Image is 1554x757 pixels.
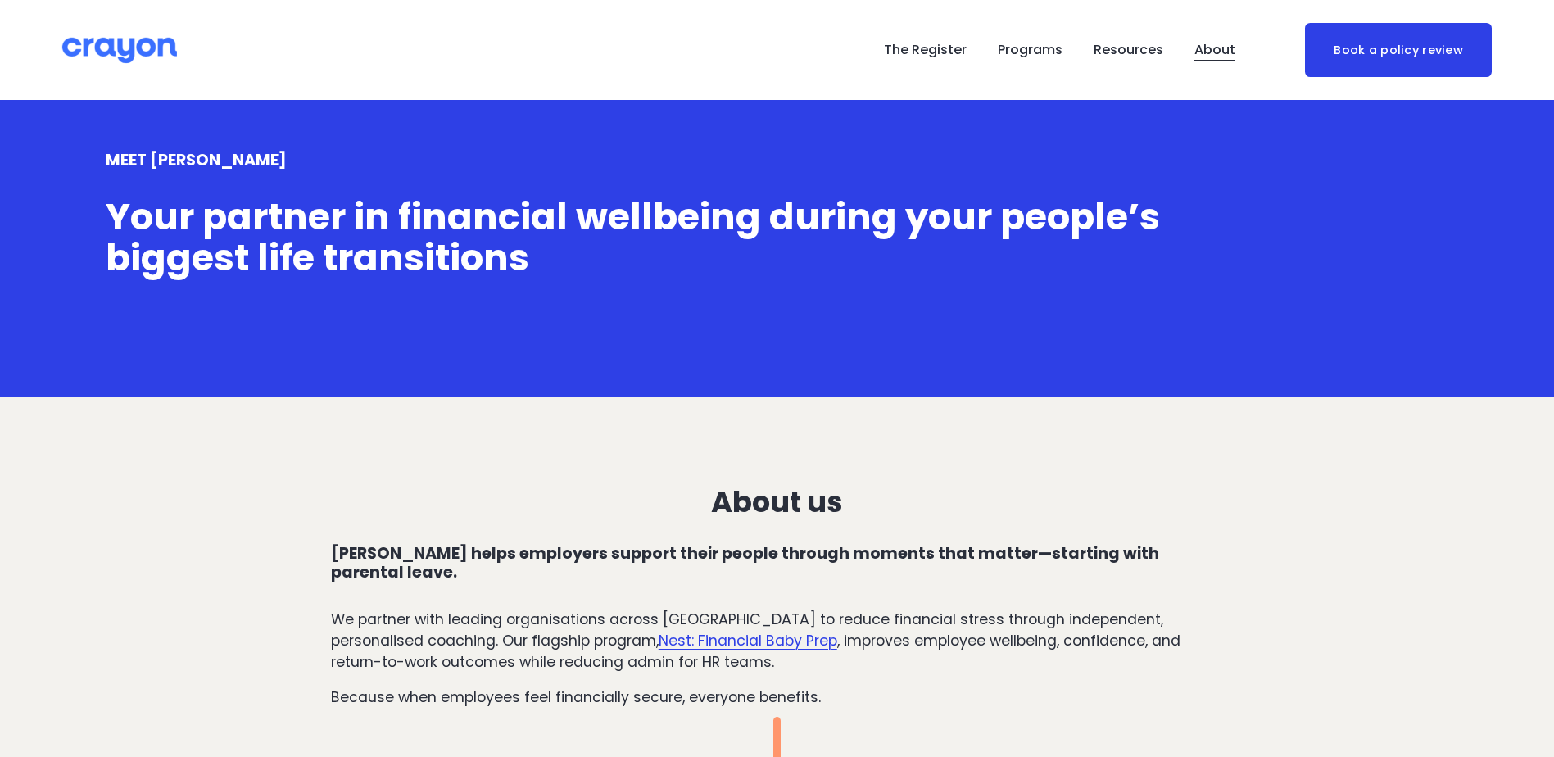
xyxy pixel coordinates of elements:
[998,37,1062,63] a: folder dropdown
[331,486,1224,519] h3: About us
[1094,39,1163,62] span: Resources
[106,191,1168,283] span: Your partner in financial wellbeing during your people’s biggest life transitions
[998,39,1062,62] span: Programs
[884,37,967,63] a: The Register
[1094,37,1163,63] a: folder dropdown
[1194,37,1235,63] a: folder dropdown
[106,152,1449,170] h4: MEET [PERSON_NAME]
[331,687,1224,708] p: Because when employees feel financially secure, everyone benefits.
[62,36,177,65] img: Crayon
[1305,23,1492,76] a: Book a policy review
[331,609,1224,673] p: We partner with leading organisations across [GEOGRAPHIC_DATA] to reduce financial stress through...
[659,631,837,650] a: Nest: Financial Baby Prep
[331,542,1162,583] strong: [PERSON_NAME] helps employers support their people through moments that matter—starting with pare...
[1194,39,1235,62] span: About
